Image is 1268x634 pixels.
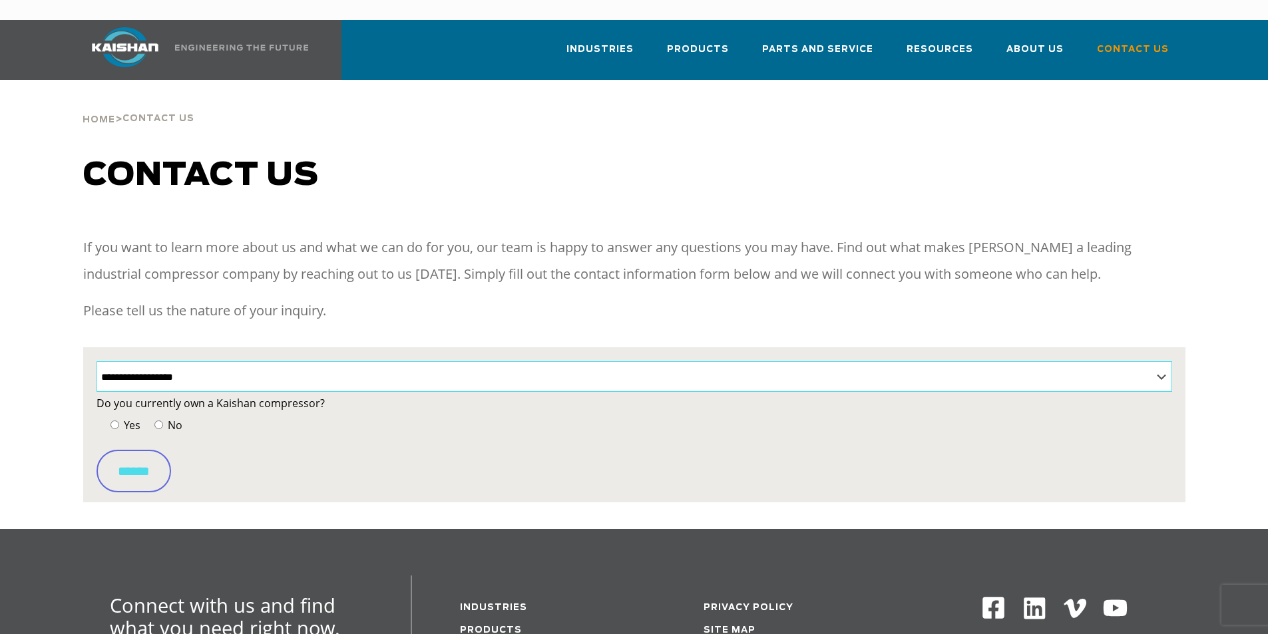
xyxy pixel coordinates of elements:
[83,297,1185,324] p: Please tell us the nature of your inquiry.
[97,394,1172,492] form: Contact form
[704,603,793,612] a: Privacy Policy
[667,32,729,77] a: Products
[762,32,873,77] a: Parts and Service
[566,32,634,77] a: Industries
[83,234,1185,287] p: If you want to learn more about us and what we can do for you, our team is happy to answer any qu...
[75,20,311,80] a: Kaishan USA
[907,42,973,57] span: Resources
[83,80,194,130] div: >
[83,113,115,125] a: Home
[165,418,182,432] span: No
[1064,599,1086,618] img: Vimeo
[75,27,175,67] img: kaishan logo
[122,114,194,123] span: Contact Us
[97,394,1172,412] label: Do you currently own a Kaishan compressor?
[1022,595,1048,621] img: Linkedin
[1006,32,1064,77] a: About Us
[175,45,308,51] img: Engineering the future
[667,42,729,57] span: Products
[1097,42,1169,57] span: Contact Us
[981,595,1006,620] img: Facebook
[121,418,140,432] span: Yes
[566,42,634,57] span: Industries
[154,420,163,429] input: No
[83,116,115,124] span: Home
[762,42,873,57] span: Parts and Service
[1102,595,1128,621] img: Youtube
[460,603,527,612] a: Industries
[1097,32,1169,77] a: Contact Us
[907,32,973,77] a: Resources
[1006,42,1064,57] span: About Us
[110,420,119,429] input: Yes
[83,160,319,192] span: Contact us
